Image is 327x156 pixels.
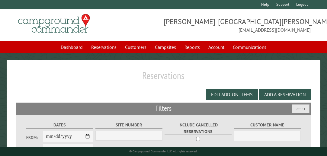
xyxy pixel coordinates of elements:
h1: Reservations [16,70,311,86]
a: Communications [229,41,270,53]
label: Customer Name [234,122,301,129]
img: Campground Commander [16,12,92,35]
a: Dashboard [57,41,86,53]
a: Reports [181,41,204,53]
label: From: [26,135,43,140]
label: Site Number [95,122,163,129]
a: Customers [121,41,150,53]
h2: Filters [16,103,311,114]
button: Edit Add-on Items [206,89,258,100]
label: Include Cancelled Reservations [165,122,232,135]
a: Campsites [151,41,180,53]
span: [PERSON_NAME]-[GEOGRAPHIC_DATA][PERSON_NAME] [EMAIL_ADDRESS][DOMAIN_NAME] [164,17,311,33]
button: Reset [292,104,309,113]
a: Reservations [88,41,120,53]
small: © Campground Commander LLC. All rights reserved. [129,149,197,153]
a: Account [205,41,228,53]
button: Add a Reservation [259,89,311,100]
label: Dates [26,122,94,129]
